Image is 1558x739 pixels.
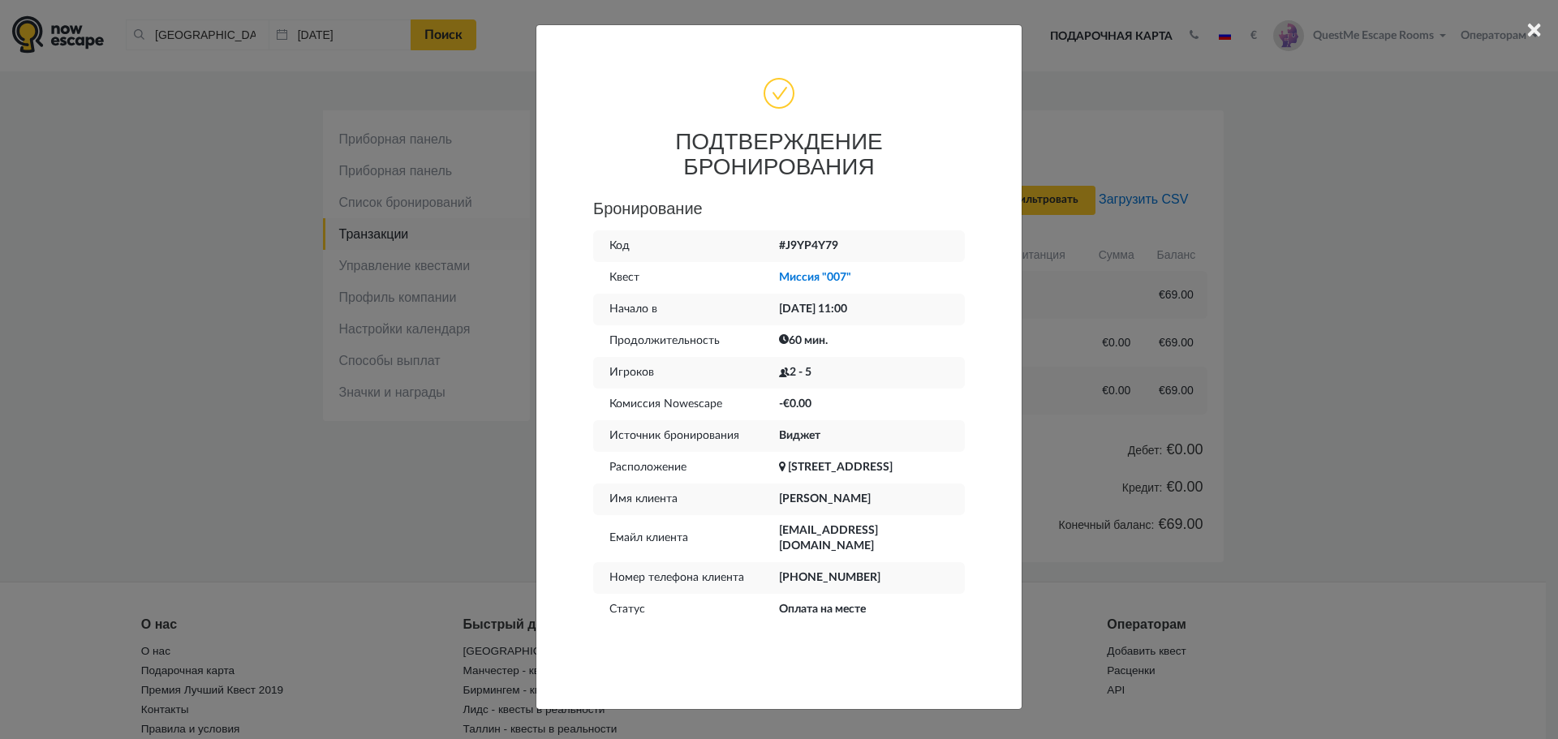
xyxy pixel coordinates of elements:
h3: ПОДТВЕРЖДЕНИЕ БРОНИРОВАНИЯ [593,130,965,180]
a: [STREET_ADDRESS] [788,462,893,473]
td: Оплата на месте [779,594,965,625]
td: Игроков [593,357,779,389]
td: Виджет [779,420,965,452]
td: -€0.00 [779,389,965,420]
td: #J9YP4Y79 [779,230,965,262]
img: done [761,76,797,110]
td: 2 - 5 [779,357,965,389]
td: Номер телефона клиента [593,562,779,594]
td: Имя клиента [593,483,779,515]
td: Емайл клиента [593,515,779,562]
span: × [1526,15,1542,44]
td: Статус [593,594,779,625]
a: Миссия "007" [779,272,851,283]
td: Расположение [593,452,779,483]
td: 60 мин. [779,325,965,357]
td: [EMAIL_ADDRESS][DOMAIN_NAME] [779,515,965,562]
td: [PERSON_NAME] [779,483,965,515]
td: Продолжительность [593,325,779,357]
td: Начало в [593,294,779,325]
h5: Бронирование [593,200,965,217]
td: Код [593,230,779,262]
button: Close [1526,16,1542,42]
td: Квест [593,262,779,294]
td: [PHONE_NUMBER] [779,562,965,594]
td: Источник бронирования [593,420,779,452]
td: Комиссия Nowescape [593,389,779,420]
td: [DATE] 11:00 [779,294,965,325]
